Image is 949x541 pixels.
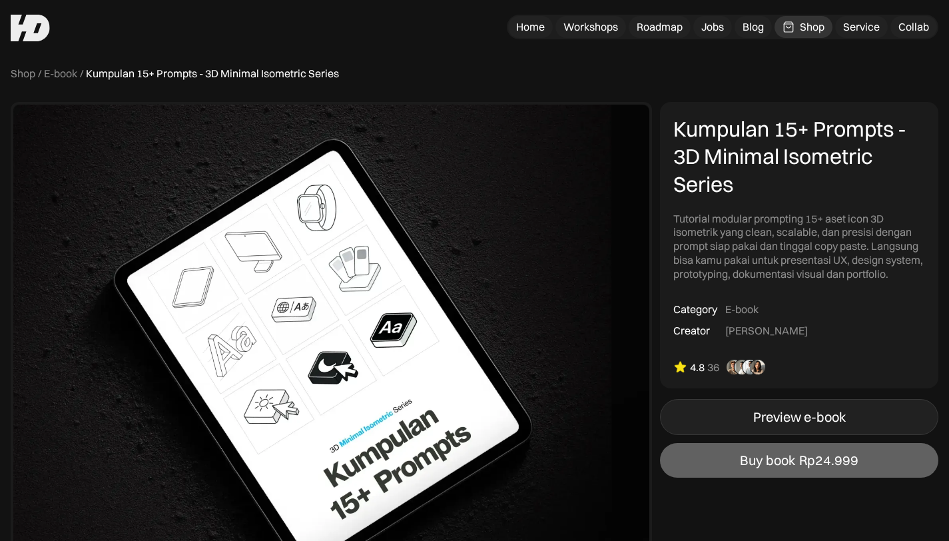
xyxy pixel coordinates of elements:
div: 36 [707,360,719,374]
div: Tutorial modular prompting 15+ aset icon 3D isometrik yang clean, scalable, dan presisi dengan pr... [673,212,925,281]
div: / [38,67,41,81]
div: Jobs [701,20,724,34]
a: Service [835,16,888,38]
div: Shop [800,20,824,34]
div: Collab [898,20,929,34]
div: [PERSON_NAME] [725,324,808,338]
div: Service [843,20,880,34]
a: Workshops [555,16,626,38]
div: Preview e-book [753,409,846,425]
a: E-book [44,67,77,81]
div: Blog [743,20,764,34]
div: Creator [673,324,710,338]
a: Buy bookRp24.999 [660,443,938,478]
div: 4.8 [690,360,705,374]
div: Workshops [563,20,618,34]
div: Roadmap [637,20,683,34]
a: Home [508,16,553,38]
a: Jobs [693,16,732,38]
div: Rp24.999 [799,452,858,468]
div: / [80,67,83,81]
div: Buy book [740,452,795,468]
div: Kumpulan 15+ Prompts - 3D Minimal Isometric Series [673,115,925,199]
div: Home [516,20,545,34]
a: Shop [775,16,832,38]
div: E-book [725,302,759,316]
div: Kumpulan 15+ Prompts - 3D Minimal Isometric Series [86,67,339,81]
a: Preview e-book [660,399,938,435]
a: Blog [735,16,772,38]
div: Category [673,302,717,316]
a: Roadmap [629,16,691,38]
a: Collab [890,16,937,38]
a: Shop [11,67,35,81]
